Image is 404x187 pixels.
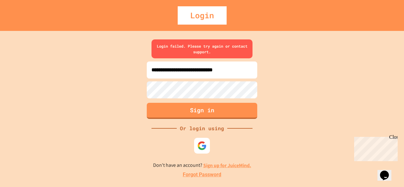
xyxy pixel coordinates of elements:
iframe: chat widget [377,162,398,181]
a: Forgot Password [183,171,221,178]
a: Sign up for JuiceMind. [203,162,251,169]
button: Sign in [147,103,257,119]
p: Don't have an account? [153,161,251,169]
div: Login failed. Please try again or contact support. [151,39,252,58]
img: google-icon.svg [197,141,207,150]
div: Login [178,6,227,25]
iframe: chat widget [352,134,398,161]
div: Or login using [177,125,227,132]
div: Chat with us now!Close [3,3,44,40]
